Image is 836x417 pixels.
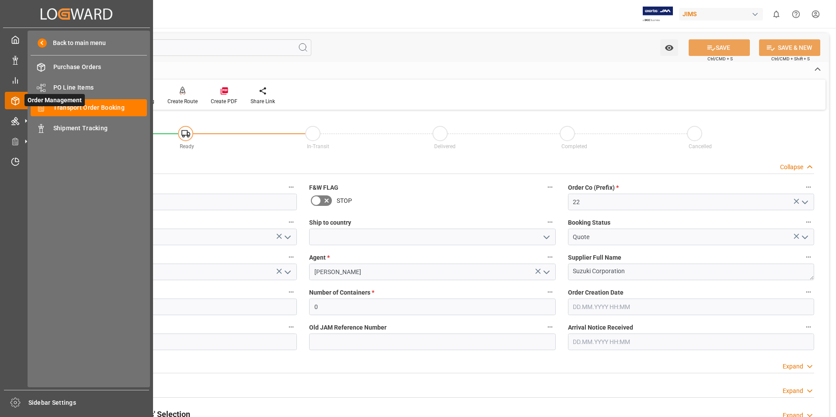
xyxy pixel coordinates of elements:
span: Shipment Tracking [53,124,147,133]
div: Create Route [167,97,198,105]
span: Order Management [24,94,85,106]
button: Ready Date * [286,321,297,333]
div: Expand [783,386,803,396]
button: open menu [281,230,294,244]
button: SAVE [689,39,750,56]
a: Timeslot Management V2 [5,153,148,170]
span: Ctrl/CMD + Shift + S [771,56,810,62]
span: Ship to country [309,218,351,227]
button: open menu [798,195,811,209]
div: Collapse [780,163,803,172]
button: Supplier Full Name [803,251,814,263]
button: open menu [798,230,811,244]
span: Cancelled [689,143,712,149]
a: PO Line Items [31,79,147,96]
button: Number of Containers * [544,286,556,298]
span: Supplier Full Name [568,253,621,262]
button: open menu [660,39,678,56]
a: Data Management [5,51,148,68]
button: Order Co (Prefix) * [803,181,814,193]
button: SAVE & NEW [759,39,820,56]
span: STOP [337,196,352,205]
span: Order Co (Prefix) [568,183,619,192]
a: Purchase Orders [31,59,147,76]
input: Search Fields [40,39,311,56]
span: Arrival Notice Received [568,323,633,332]
button: open menu [539,230,552,244]
button: Shipment type * [286,251,297,263]
a: My Cockpit [5,31,148,48]
span: Agent [309,253,330,262]
button: Old JAM Reference Number [544,321,556,333]
button: F&W FLAG [544,181,556,193]
div: Share Link [251,97,275,105]
span: Transport Order Booking [53,103,147,112]
button: show 0 new notifications [766,4,786,24]
div: Expand [783,362,803,371]
button: Ship to country [544,216,556,228]
button: Country of Origin (Suffix) * [286,216,297,228]
button: Agent * [544,251,556,263]
span: Ctrl/CMD + S [707,56,733,62]
span: In-Transit [307,143,329,149]
button: JAM Reference Number [286,181,297,193]
a: My Reports [5,72,148,89]
span: Number of Containers [309,288,374,297]
button: Arrival Notice Received [803,321,814,333]
span: Booking Status [568,218,610,227]
span: Order Creation Date [568,288,624,297]
span: Old JAM Reference Number [309,323,387,332]
span: Completed [561,143,587,149]
button: Help Center [786,4,806,24]
button: Booking Status [803,216,814,228]
a: Transport Order Booking [31,99,147,116]
div: JIMS [679,8,763,21]
button: open menu [539,265,552,279]
input: DD.MM.YYYY [51,334,297,350]
span: Ready [180,143,194,149]
span: Purchase Orders [53,63,147,72]
input: DD.MM.YYYY HH:MM [568,299,814,315]
span: Back to main menu [47,38,106,48]
input: Type to search/select [51,229,297,245]
span: F&W FLAG [309,183,338,192]
a: Shipment Tracking [31,119,147,136]
input: DD.MM.YYYY HH:MM [568,334,814,350]
button: JIMS [679,6,766,22]
span: PO Line Items [53,83,147,92]
span: Sidebar Settings [28,398,150,407]
button: Order Creation Date [803,286,814,298]
img: Exertis%20JAM%20-%20Email%20Logo.jpg_1722504956.jpg [643,7,673,22]
span: Delivered [434,143,456,149]
button: open menu [281,265,294,279]
div: Create PDF [211,97,237,105]
textarea: Suzuki Corporation [568,264,814,280]
button: Supplier Number [286,286,297,298]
